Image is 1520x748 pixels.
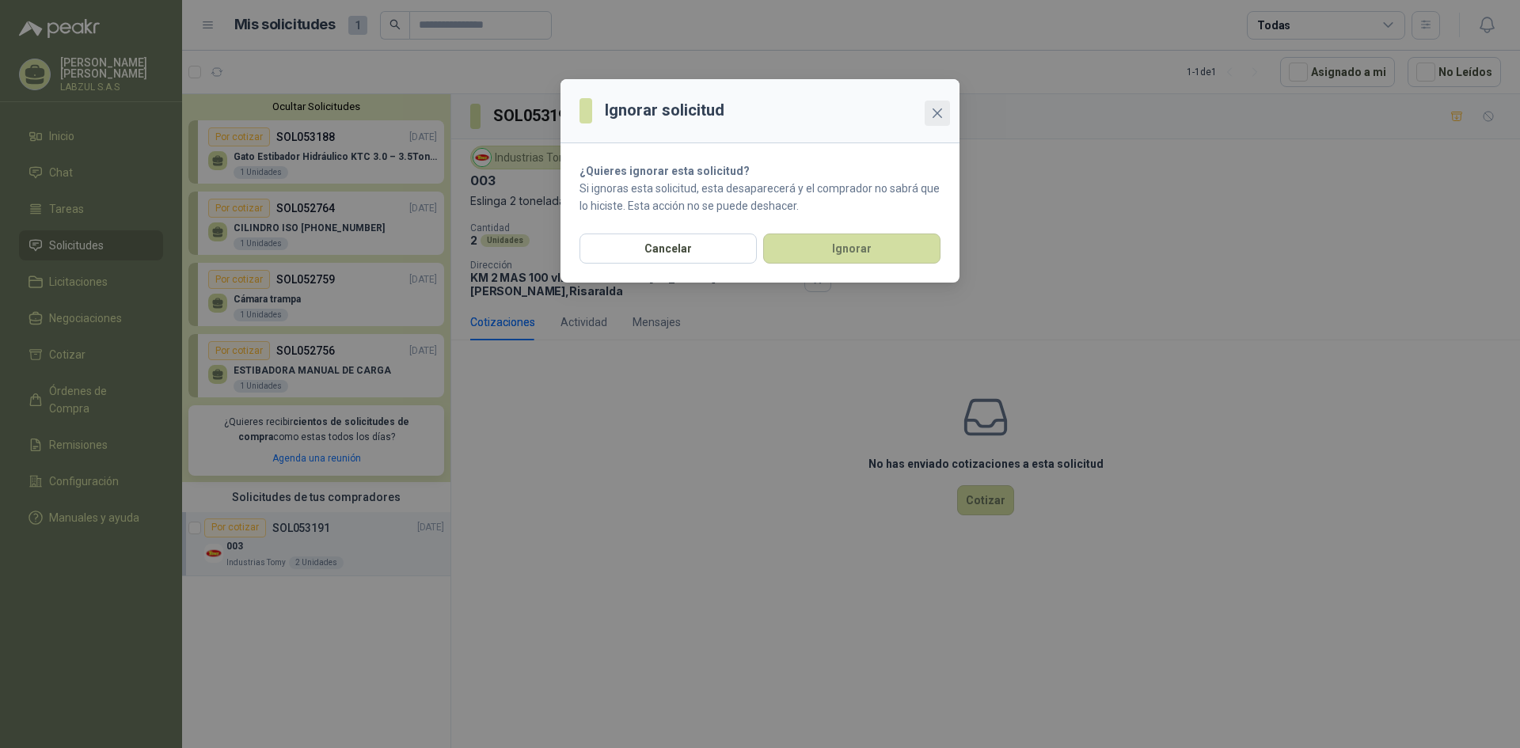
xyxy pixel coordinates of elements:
button: Close [925,101,950,126]
p: Si ignoras esta solicitud, esta desaparecerá y el comprador no sabrá que lo hiciste. Esta acción ... [579,180,940,215]
strong: ¿Quieres ignorar esta solicitud? [579,165,750,177]
h3: Ignorar solicitud [605,98,724,123]
button: Cancelar [579,234,757,264]
span: close [931,107,944,120]
button: Ignorar [763,234,940,264]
